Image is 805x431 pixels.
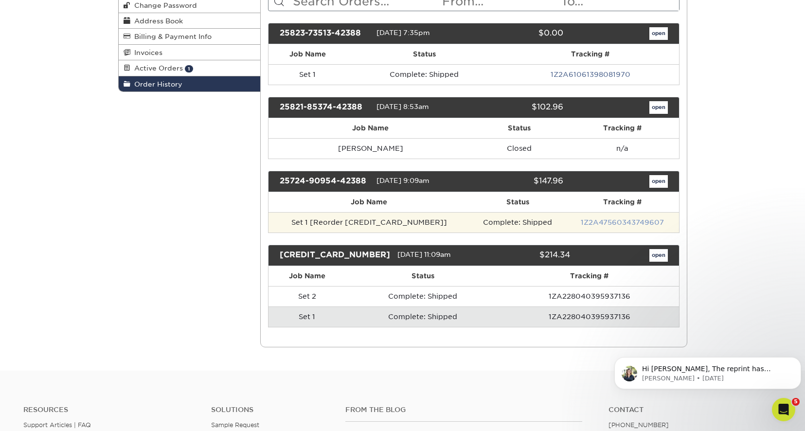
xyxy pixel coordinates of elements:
[119,29,261,44] a: Billing & Payment Info
[211,421,259,429] a: Sample Request
[346,266,500,286] th: Status
[272,101,376,114] div: 25821-85374-42388
[130,80,182,88] span: Order History
[346,286,500,306] td: Complete: Shipped
[346,306,500,327] td: Complete: Shipped
[472,118,566,138] th: Status
[500,266,679,286] th: Tracking #
[376,103,429,110] span: [DATE] 8:53am
[649,27,668,40] a: open
[792,398,800,406] span: 5
[466,101,571,114] div: $102.96
[346,64,502,85] td: Complete: Shipped
[500,306,679,327] td: 1ZA228040395937136
[268,118,472,138] th: Job Name
[130,1,197,9] span: Change Password
[470,212,566,233] td: Complete: Shipped
[500,286,679,306] td: 1ZA228040395937136
[480,249,577,262] div: $214.34
[272,27,376,40] div: 25823-73513-42388
[551,71,630,78] a: 1Z2A61061398081970
[345,406,582,414] h4: From the Blog
[23,406,197,414] h4: Resources
[130,49,162,56] span: Invoices
[268,64,346,85] td: Set 1
[608,421,669,429] a: [PHONE_NUMBER]
[608,406,782,414] a: Contact
[268,192,470,212] th: Job Name
[566,192,679,212] th: Tracking #
[130,33,212,40] span: Billing & Payment Info
[272,175,376,188] div: 25724-90954-42388
[566,118,679,138] th: Tracking #
[772,398,795,421] iframe: Intercom live chat
[119,76,261,91] a: Order History
[502,44,679,64] th: Tracking #
[130,64,183,72] span: Active Orders
[466,27,571,40] div: $0.00
[376,29,430,36] span: [DATE] 7:35pm
[130,17,183,25] span: Address Book
[610,337,805,405] iframe: Intercom notifications message
[470,192,566,212] th: Status
[268,138,472,159] td: [PERSON_NAME]
[376,177,429,184] span: [DATE] 9:09am
[346,44,502,64] th: Status
[268,212,470,233] td: Set 1 [Reorder [CREDIT_CARD_NUMBER]]
[268,266,346,286] th: Job Name
[466,175,571,188] div: $147.96
[649,101,668,114] a: open
[119,13,261,29] a: Address Book
[268,44,346,64] th: Job Name
[566,138,679,159] td: n/a
[397,251,451,258] span: [DATE] 11:09am
[119,60,261,76] a: Active Orders 1
[649,249,668,262] a: open
[272,249,397,262] div: [CREDIT_CARD_NUMBER]
[649,175,668,188] a: open
[211,406,331,414] h4: Solutions
[581,218,664,226] a: 1Z2A47560343749607
[119,45,261,60] a: Invoices
[268,306,346,327] td: Set 1
[472,138,566,159] td: Closed
[185,65,193,72] span: 1
[268,286,346,306] td: Set 2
